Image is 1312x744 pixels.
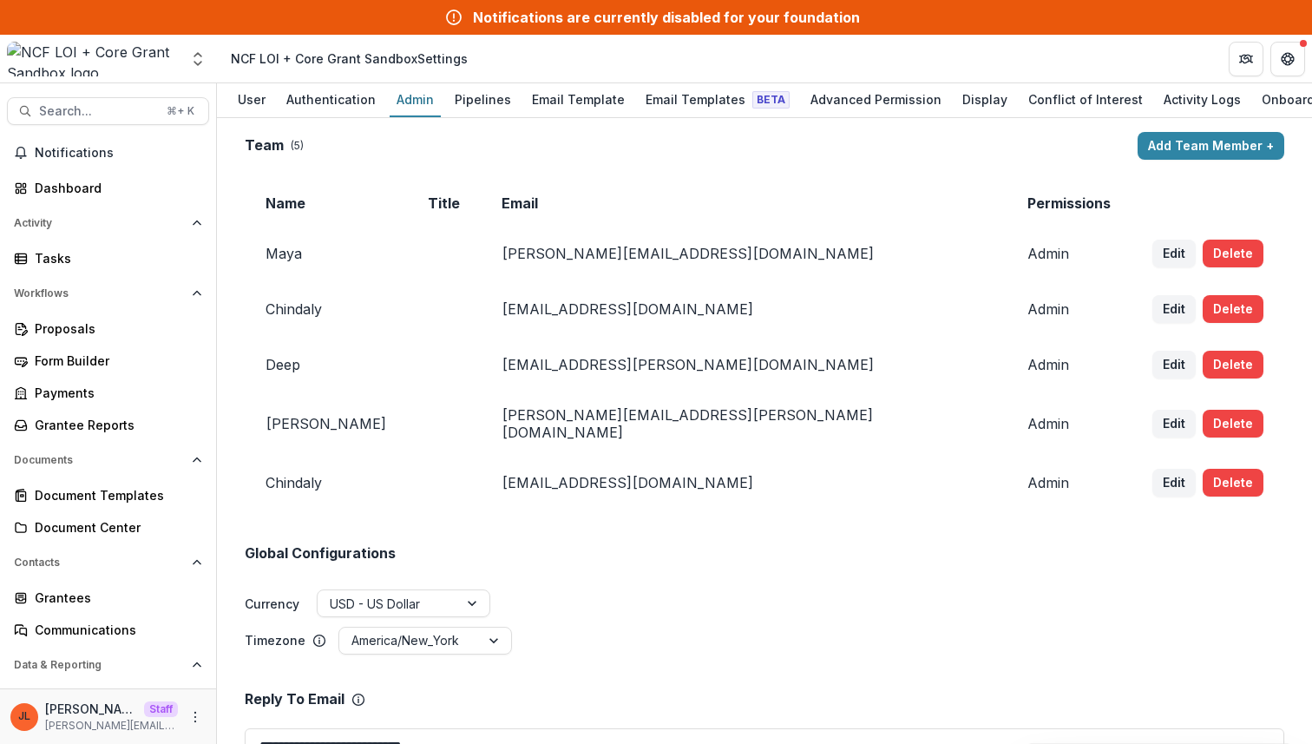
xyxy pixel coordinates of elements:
[1157,87,1248,112] div: Activity Logs
[291,138,304,154] p: ( 5 )
[1270,42,1305,76] button: Get Help
[1152,240,1196,267] button: Edit
[1203,410,1263,438] button: Delete
[7,513,209,542] a: Document Center
[7,42,179,76] img: NCF LOI + Core Grant Sandbox logo
[35,352,195,370] div: Form Builder
[14,454,185,466] span: Documents
[14,287,185,300] span: Workflows
[1021,87,1150,112] div: Conflict of Interest
[1007,337,1132,392] td: Admin
[1203,469,1263,497] button: Delete
[45,700,137,718] p: [PERSON_NAME]
[1152,410,1196,438] button: Edit
[35,319,195,338] div: Proposals
[245,545,396,562] h2: Global Configurations
[1229,42,1263,76] button: Partners
[245,226,407,281] td: Maya
[7,651,209,679] button: Open Data & Reporting
[1007,455,1132,510] td: Admin
[804,87,948,112] div: Advanced Permission
[18,711,30,722] div: Jeanne Locker
[7,616,209,644] a: Communications
[245,337,407,392] td: Deep
[390,87,441,112] div: Admin
[481,337,1007,392] td: [EMAIL_ADDRESS][PERSON_NAME][DOMAIN_NAME]
[231,49,468,68] div: NCF LOI + Core Grant Sandbox Settings
[185,707,206,728] button: More
[481,392,1007,455] td: [PERSON_NAME][EMAIL_ADDRESS][PERSON_NAME][DOMAIN_NAME]
[448,87,518,112] div: Pipelines
[7,379,209,407] a: Payments
[639,83,797,117] a: Email Templates Beta
[35,621,195,639] div: Communications
[1203,240,1263,267] button: Delete
[7,244,209,273] a: Tasks
[481,455,1007,510] td: [EMAIL_ADDRESS][DOMAIN_NAME]
[1203,351,1263,379] button: Delete
[245,455,407,510] td: Chindaly
[1203,295,1263,323] button: Delete
[245,281,407,337] td: Chindaly
[390,83,441,117] a: Admin
[481,226,1007,281] td: [PERSON_NAME][EMAIL_ADDRESS][DOMAIN_NAME]
[1007,181,1132,226] td: Permissions
[639,87,797,112] div: Email Templates
[955,87,1014,112] div: Display
[14,659,185,671] span: Data & Reporting
[7,549,209,576] button: Open Contacts
[525,83,632,117] a: Email Template
[407,181,481,226] td: Title
[7,314,209,343] a: Proposals
[35,486,195,504] div: Document Templates
[1007,226,1132,281] td: Admin
[14,217,185,229] span: Activity
[481,281,1007,337] td: [EMAIL_ADDRESS][DOMAIN_NAME]
[7,686,209,714] a: Dashboard
[1138,132,1284,160] button: Add Team Member +
[1157,83,1248,117] a: Activity Logs
[955,83,1014,117] a: Display
[7,346,209,375] a: Form Builder
[473,7,860,28] div: Notifications are currently disabled for your foundation
[231,87,272,112] div: User
[245,631,305,649] p: Timezone
[525,87,632,112] div: Email Template
[1021,83,1150,117] a: Conflict of Interest
[14,556,185,569] span: Contacts
[245,137,284,154] h2: Team
[7,411,209,439] a: Grantee Reports
[45,718,178,734] p: [PERSON_NAME][EMAIL_ADDRESS][DOMAIN_NAME]
[7,209,209,237] button: Open Activity
[752,91,790,109] span: Beta
[35,416,195,434] div: Grantee Reports
[35,146,202,161] span: Notifications
[7,97,209,125] button: Search...
[186,42,210,76] button: Open entity switcher
[1152,469,1196,497] button: Edit
[245,392,407,455] td: [PERSON_NAME]
[231,83,272,117] a: User
[245,181,407,226] td: Name
[1152,295,1196,323] button: Edit
[804,83,948,117] a: Advanced Permission
[35,249,195,267] div: Tasks
[7,446,209,474] button: Open Documents
[7,481,209,510] a: Document Templates
[279,83,383,117] a: Authentication
[7,280,209,307] button: Open Workflows
[39,104,156,119] span: Search...
[144,701,178,717] p: Staff
[245,595,299,613] label: Currency
[7,583,209,612] a: Grantees
[35,179,195,197] div: Dashboard
[1007,392,1132,455] td: Admin
[448,83,518,117] a: Pipelines
[279,87,383,112] div: Authentication
[1152,351,1196,379] button: Edit
[224,46,475,71] nav: breadcrumb
[481,181,1007,226] td: Email
[245,691,344,708] p: Reply To Email
[35,589,195,607] div: Grantees
[35,518,195,537] div: Document Center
